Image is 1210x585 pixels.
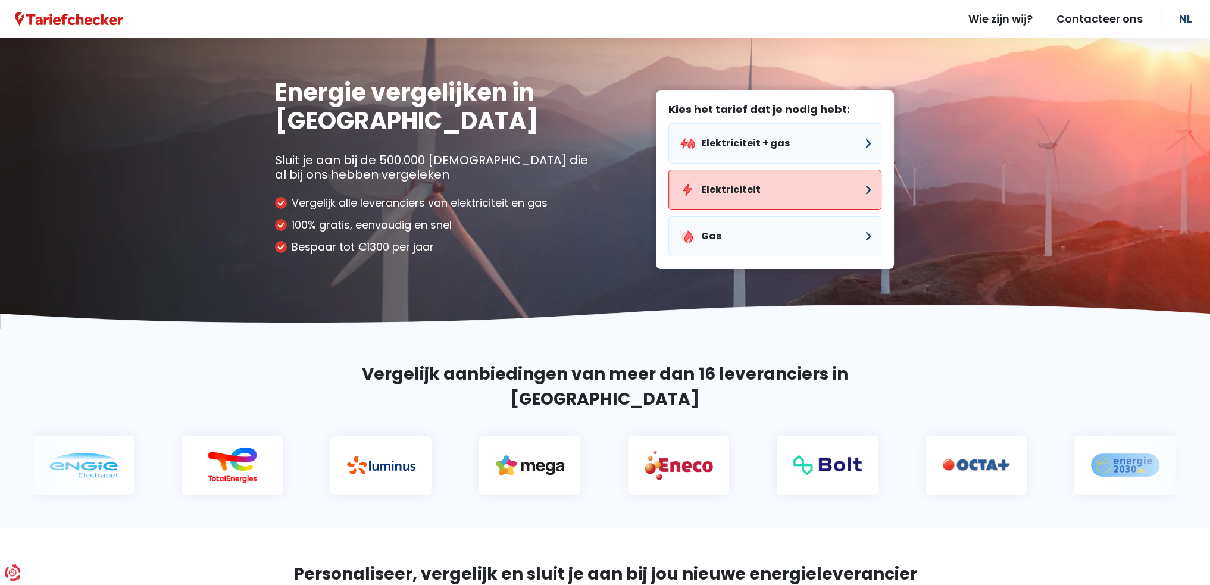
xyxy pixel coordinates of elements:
img: Bolt [719,455,787,474]
img: Luminus [273,456,341,474]
p: Sluit je aan bij de 500.000 [DEMOGRAPHIC_DATA] die al bij ons hebben vergeleken [275,153,596,182]
img: Eneco [570,449,639,481]
img: Tariefchecker logo [15,12,123,27]
img: Total Energies [124,447,192,484]
img: Energie 2030 [1017,453,1085,477]
label: Kies het tarief dat je nodig hebt: [668,103,881,116]
button: Gas [668,216,881,256]
h1: Energie vergelijken in [GEOGRAPHIC_DATA] [275,78,596,135]
button: Elektriciteit + gas [668,123,881,164]
img: Mega [421,455,490,475]
li: Bespaar tot €1300 per jaar [275,240,596,254]
img: Octa + [868,459,936,472]
li: Vergelijk alle leveranciers van elektriciteit en gas [275,196,596,209]
button: Elektriciteit [668,170,881,210]
li: 100% gratis, eenvoudig en snel [275,218,596,232]
a: Tariefchecker [15,11,123,27]
h2: Vergelijk aanbiedingen van meer dan 16 leveranciers in [GEOGRAPHIC_DATA] [275,362,936,412]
